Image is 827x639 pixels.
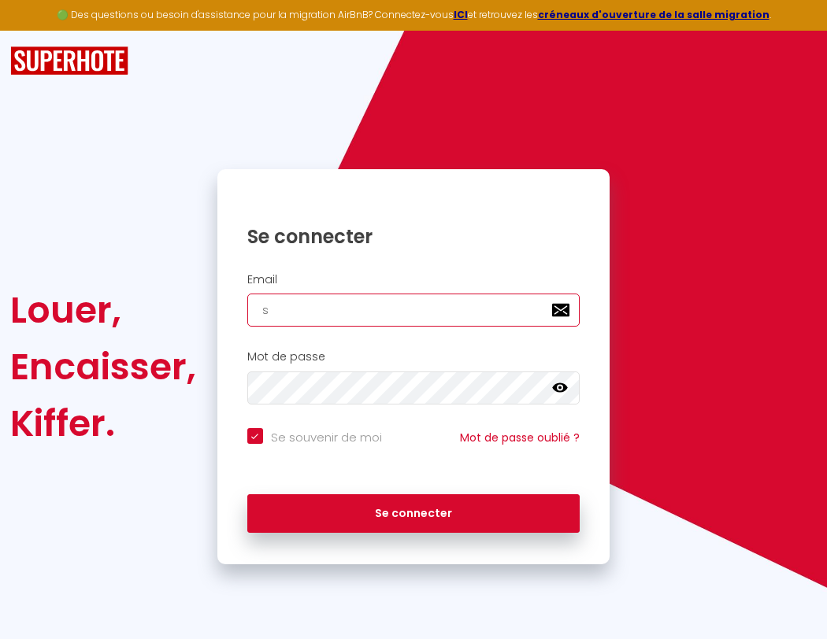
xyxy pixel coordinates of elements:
[247,294,580,327] input: Ton Email
[247,224,580,249] h1: Se connecter
[10,282,196,338] div: Louer,
[538,8,770,21] a: créneaux d'ouverture de la salle migration
[247,494,580,534] button: Se connecter
[454,8,468,21] a: ICI
[247,350,580,364] h2: Mot de passe
[247,273,580,286] h2: Email
[13,6,60,54] button: Ouvrir le widget de chat LiveChat
[460,430,580,445] a: Mot de passe oublié ?
[10,338,196,395] div: Encaisser,
[10,395,196,452] div: Kiffer.
[10,46,128,76] img: SuperHote logo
